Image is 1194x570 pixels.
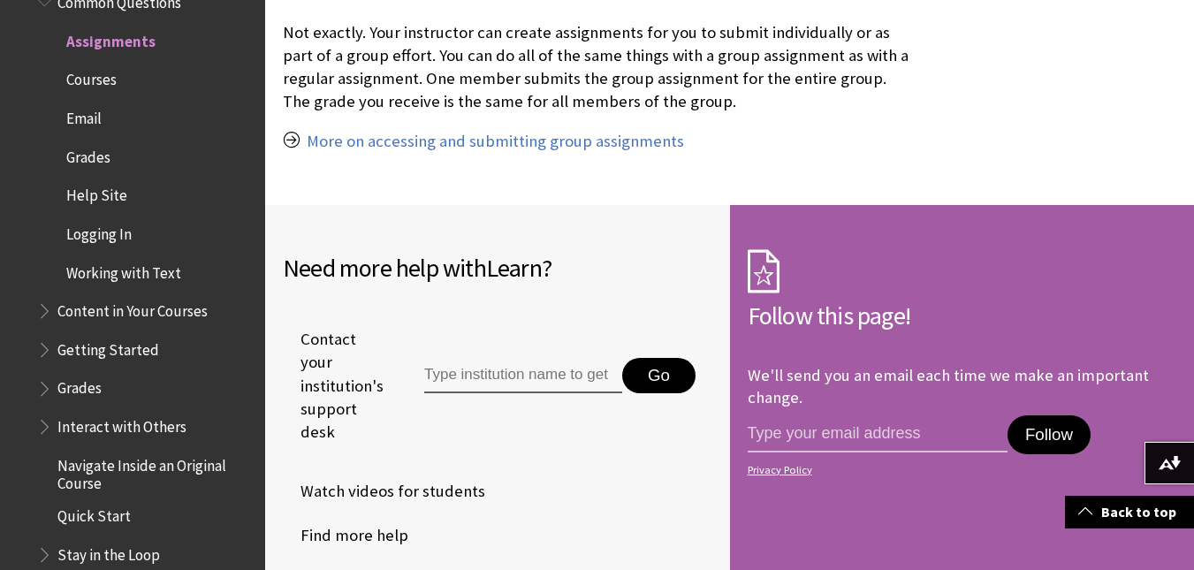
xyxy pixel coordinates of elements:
[748,249,780,293] img: Subscription Icon
[1065,496,1194,528] a: Back to top
[57,374,102,398] span: Grades
[1008,415,1091,454] button: Follow
[748,464,1172,476] a: Privacy Policy
[283,249,712,286] h2: Need more help with ?
[283,522,408,549] a: Find more help
[66,103,102,127] span: Email
[66,65,117,89] span: Courses
[57,451,253,492] span: Navigate Inside an Original Course
[424,358,622,393] input: Type institution name to get support
[486,252,542,284] span: Learn
[66,219,132,243] span: Logging In
[66,142,110,166] span: Grades
[57,540,160,564] span: Stay in the Loop
[57,412,186,436] span: Interact with Others
[57,501,131,525] span: Quick Start
[748,297,1177,334] h2: Follow this page!
[66,27,156,50] span: Assignments
[307,131,684,152] a: More on accessing and submitting group assignments
[622,358,696,393] button: Go
[57,296,208,320] span: Content in Your Courses
[66,258,181,282] span: Working with Text
[283,21,915,114] p: Not exactly. Your instructor can create assignments for you to submit individually or as part of ...
[283,478,485,505] a: Watch videos for students
[748,365,1149,407] p: We'll send you an email each time we make an important change.
[57,335,159,359] span: Getting Started
[283,328,384,444] span: Contact your institution's support desk
[748,415,1008,452] input: email address
[66,180,127,204] span: Help Site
